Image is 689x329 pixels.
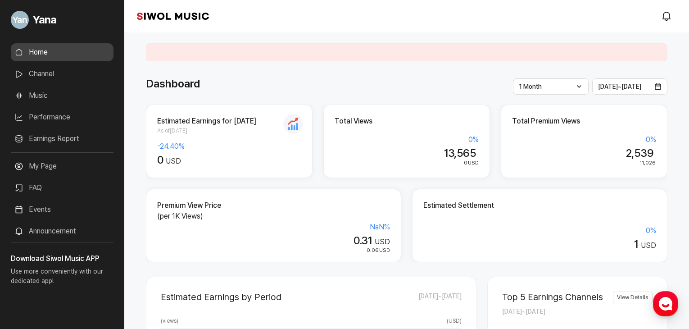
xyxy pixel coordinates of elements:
h2: Estimated Earnings for [DATE] [157,116,301,127]
a: modal.notifications [658,7,676,25]
span: 13,565 [444,146,476,160]
span: ( views ) [161,317,178,325]
div: 0 % [335,134,479,145]
h2: Estimated Earnings by Period [161,292,281,302]
span: ( USD ) [447,317,462,325]
span: 1 Month [519,83,542,90]
a: View Details [613,292,653,303]
h2: Estimated Settlement [423,200,656,211]
span: 0 [157,153,163,166]
span: [DATE] ~ [DATE] [598,83,641,90]
div: 0 % [423,225,656,236]
a: Music [11,87,113,105]
span: 0 [464,160,467,166]
h2: Total Views [335,116,479,127]
h2: Top 5 Earnings Channels [502,292,603,302]
a: My Page [11,157,113,175]
span: [DATE] ~ [DATE] [502,308,545,315]
div: USD [157,247,390,255]
h2: Premium View Price [157,200,390,211]
div: -24.40 % [157,141,301,152]
p: Use more conveniently with our dedicated app! [11,264,113,293]
a: Events [11,201,113,219]
div: USD [157,154,301,167]
h2: Total Premium Views [512,116,656,127]
span: [DATE] ~ [DATE] [418,292,462,302]
span: 0.06 [367,247,379,253]
h1: Dashboard [146,76,200,92]
p: (per 1K Views) [157,211,390,222]
div: 0 % [512,134,656,145]
span: 0.31 [354,234,372,247]
a: Earnings Report [11,130,113,148]
a: Go to My Profile [11,7,113,32]
div: USD [157,234,390,247]
a: Performance [11,108,113,126]
button: [DATE]~[DATE] [592,78,668,95]
a: Channel [11,65,113,83]
span: As of [DATE] [157,127,301,135]
span: Yana [32,12,56,28]
a: Announcement [11,222,113,240]
div: NaN % [157,222,390,233]
div: USD [423,238,656,251]
h3: Download Siwol Music APP [11,253,113,264]
a: FAQ [11,179,113,197]
span: 1 [634,238,638,251]
span: 2,539 [626,146,653,160]
a: Home [11,43,113,61]
span: 11,026 [639,160,656,166]
div: USD [335,159,479,167]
